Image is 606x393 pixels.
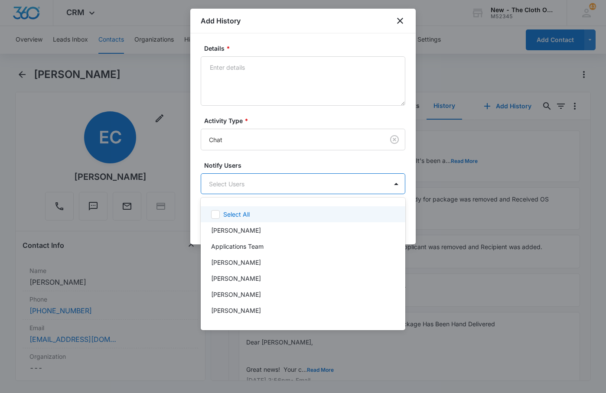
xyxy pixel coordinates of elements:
[211,274,261,283] p: [PERSON_NAME]
[223,210,250,219] p: Select All
[211,322,261,331] p: [PERSON_NAME]
[211,242,264,251] p: Applications Team
[211,258,261,267] p: [PERSON_NAME]
[211,290,261,299] p: [PERSON_NAME]
[211,306,261,315] p: [PERSON_NAME]
[211,226,261,235] p: [PERSON_NAME]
